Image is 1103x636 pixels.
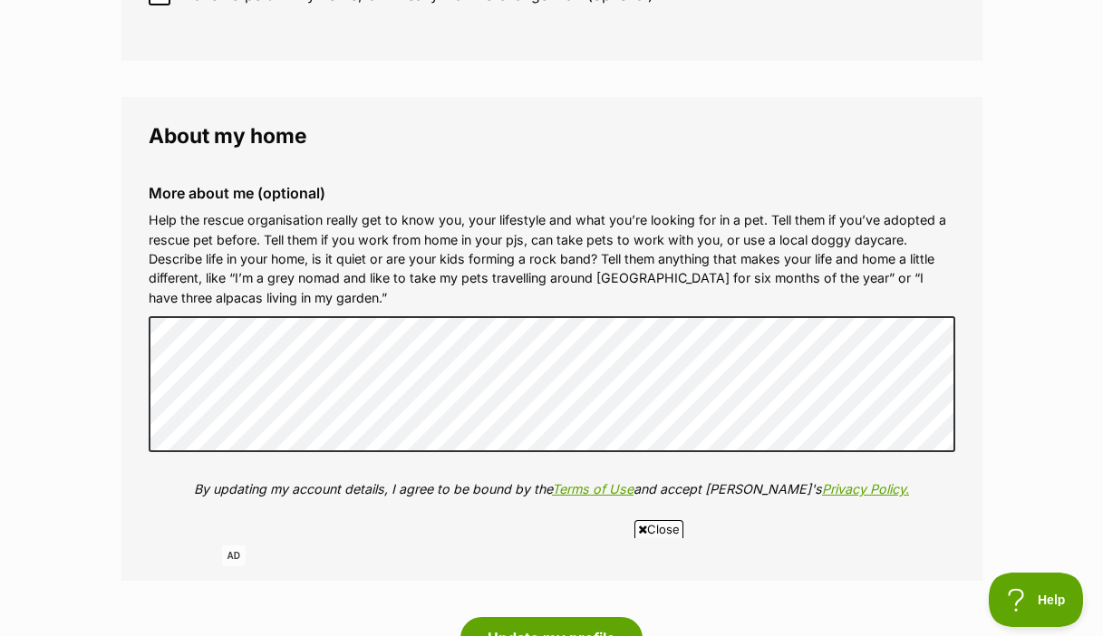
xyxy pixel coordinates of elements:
a: Privacy Policy. [822,481,909,496]
span: AD [222,545,246,566]
legend: About my home [149,124,955,148]
iframe: Advertisement [222,545,882,627]
span: Close [634,520,683,538]
iframe: Help Scout Beacon - Open [989,573,1085,627]
a: Terms of Use [552,481,634,496]
label: More about me (optional) [149,185,955,201]
fieldset: About my home [121,97,982,582]
p: By updating my account details, I agree to be bound by the and accept [PERSON_NAME]'s [149,479,955,498]
p: Help the rescue organisation really get to know you, your lifestyle and what you’re looking for i... [149,210,955,307]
